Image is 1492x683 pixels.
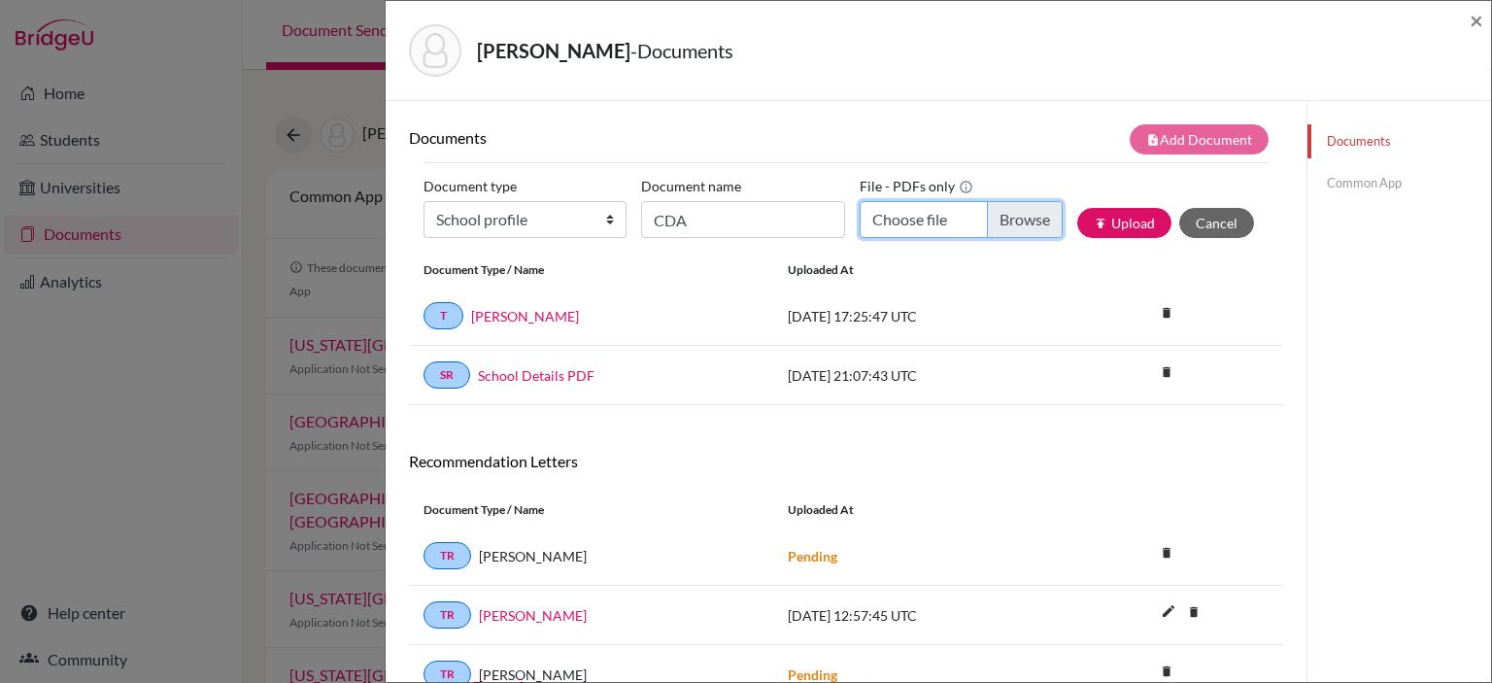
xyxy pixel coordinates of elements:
[1179,600,1208,627] a: delete
[479,605,587,626] a: [PERSON_NAME]
[773,261,1065,279] div: Uploaded at
[788,607,917,624] span: [DATE] 12:57:45 UTC
[1470,6,1483,34] span: ×
[409,452,1283,470] h6: Recommendation Letters
[471,306,579,326] a: [PERSON_NAME]
[1153,596,1184,627] i: edit
[773,365,1065,386] div: [DATE] 21:07:43 UTC
[1146,133,1160,147] i: note_add
[1179,208,1254,238] button: Cancel
[478,365,594,386] a: School Details PDF
[424,361,470,389] a: SR
[1152,301,1181,327] a: delete
[1152,360,1181,387] a: delete
[1077,208,1171,238] button: publishUpload
[630,39,733,62] span: - Documents
[477,39,630,62] strong: [PERSON_NAME]
[424,542,471,569] a: TR
[1152,541,1181,567] a: delete
[773,501,1065,519] div: Uploaded at
[641,171,741,201] label: Document name
[1130,124,1269,154] button: note_addAdd Document
[1307,124,1491,158] a: Documents
[409,261,773,279] div: Document Type / Name
[1470,9,1483,32] button: Close
[788,666,837,683] strong: Pending
[1152,298,1181,327] i: delete
[788,548,837,564] strong: Pending
[773,306,1065,326] div: [DATE] 17:25:47 UTC
[1152,598,1185,628] button: edit
[479,546,587,566] span: [PERSON_NAME]
[409,501,773,519] div: Document Type / Name
[860,171,973,201] label: File - PDFs only
[424,601,471,629] a: TR
[1094,217,1107,230] i: publish
[1307,166,1491,200] a: Common App
[1152,538,1181,567] i: delete
[1152,358,1181,387] i: delete
[424,302,463,329] a: T
[1179,598,1208,627] i: delete
[424,171,517,201] label: Document type
[409,128,846,147] h6: Documents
